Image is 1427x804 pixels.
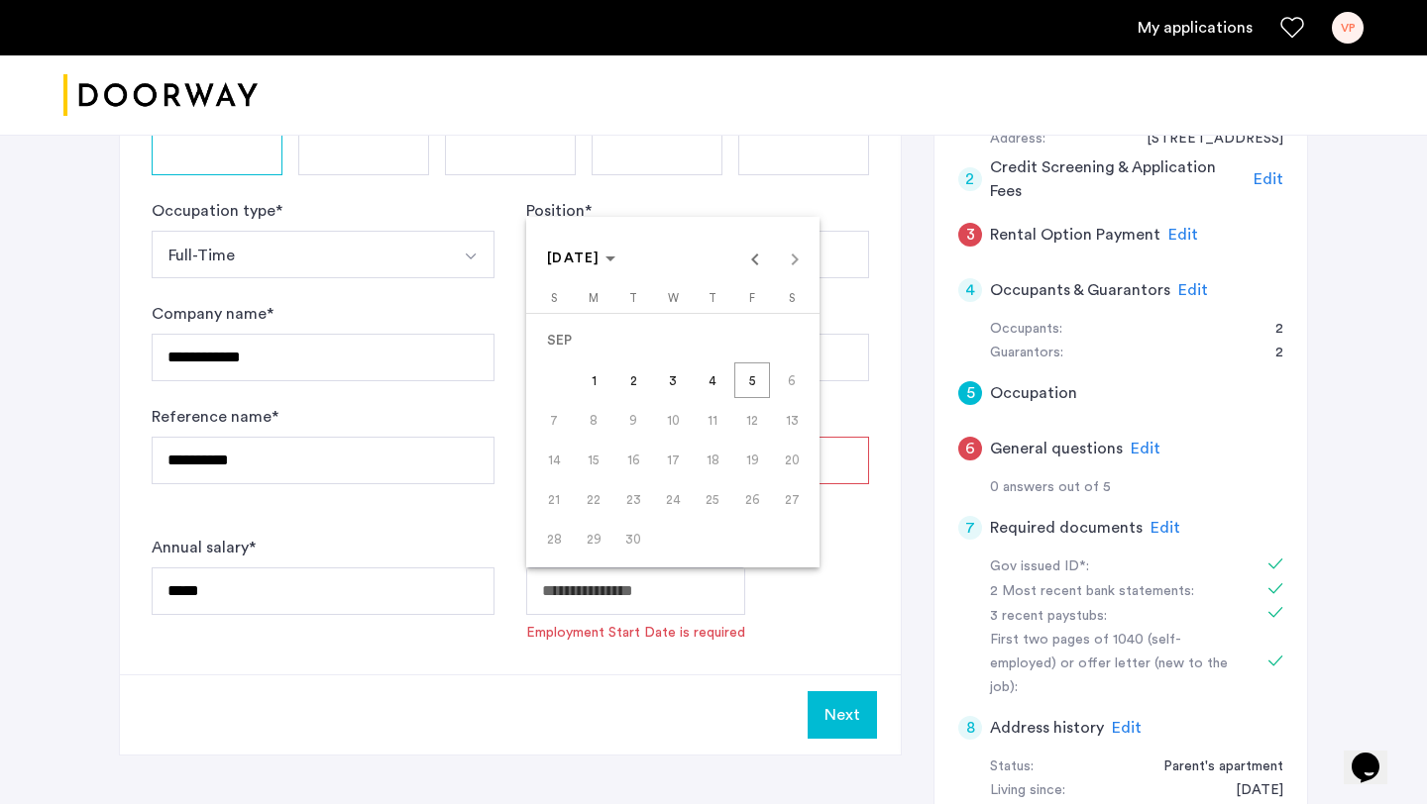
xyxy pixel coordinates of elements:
[576,442,611,477] span: 15
[615,402,651,438] span: 9
[534,479,574,519] button: September 21, 2025
[629,293,637,304] span: T
[615,481,651,517] span: 23
[615,442,651,477] span: 16
[589,293,599,304] span: M
[772,479,812,519] button: September 27, 2025
[735,239,775,278] button: Previous month
[653,479,693,519] button: September 24, 2025
[539,241,623,276] button: Choose month and year
[732,479,772,519] button: September 26, 2025
[576,402,611,438] span: 8
[655,481,691,517] span: 24
[613,400,653,440] button: September 9, 2025
[772,400,812,440] button: September 13, 2025
[774,442,810,477] span: 20
[613,479,653,519] button: September 23, 2025
[734,442,770,477] span: 19
[734,362,770,398] span: 5
[772,360,812,400] button: September 6, 2025
[576,362,611,398] span: 1
[668,293,679,304] span: W
[1344,725,1407,784] iframe: chat widget
[613,519,653,558] button: September 30, 2025
[709,293,716,304] span: T
[693,360,732,400] button: September 4, 2025
[574,519,613,558] button: September 29, 2025
[574,479,613,519] button: September 22, 2025
[534,321,812,360] td: SEP
[653,440,693,479] button: September 17, 2025
[695,362,730,398] span: 4
[534,519,574,558] button: September 28, 2025
[613,360,653,400] button: September 2, 2025
[732,400,772,440] button: September 12, 2025
[615,362,651,398] span: 2
[655,402,691,438] span: 10
[655,362,691,398] span: 3
[576,521,611,556] span: 29
[655,442,691,477] span: 17
[534,440,574,479] button: September 14, 2025
[551,293,557,304] span: S
[774,481,810,517] span: 27
[772,440,812,479] button: September 20, 2025
[734,481,770,517] span: 26
[613,440,653,479] button: September 16, 2025
[574,360,613,400] button: September 1, 2025
[693,479,732,519] button: September 25, 2025
[534,400,574,440] button: September 7, 2025
[536,521,572,556] span: 28
[574,440,613,479] button: September 15, 2025
[693,400,732,440] button: September 11, 2025
[695,402,730,438] span: 11
[695,442,730,477] span: 18
[653,360,693,400] button: September 3, 2025
[789,293,795,304] span: S
[732,360,772,400] button: September 5, 2025
[653,400,693,440] button: September 10, 2025
[547,251,601,265] span: [DATE]
[749,293,755,304] span: F
[732,440,772,479] button: September 19, 2025
[536,481,572,517] span: 21
[615,521,651,556] span: 30
[536,402,572,438] span: 7
[693,440,732,479] button: September 18, 2025
[774,362,810,398] span: 6
[536,442,572,477] span: 14
[734,402,770,438] span: 12
[774,402,810,438] span: 13
[695,481,730,517] span: 25
[576,481,611,517] span: 22
[574,400,613,440] button: September 8, 2025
